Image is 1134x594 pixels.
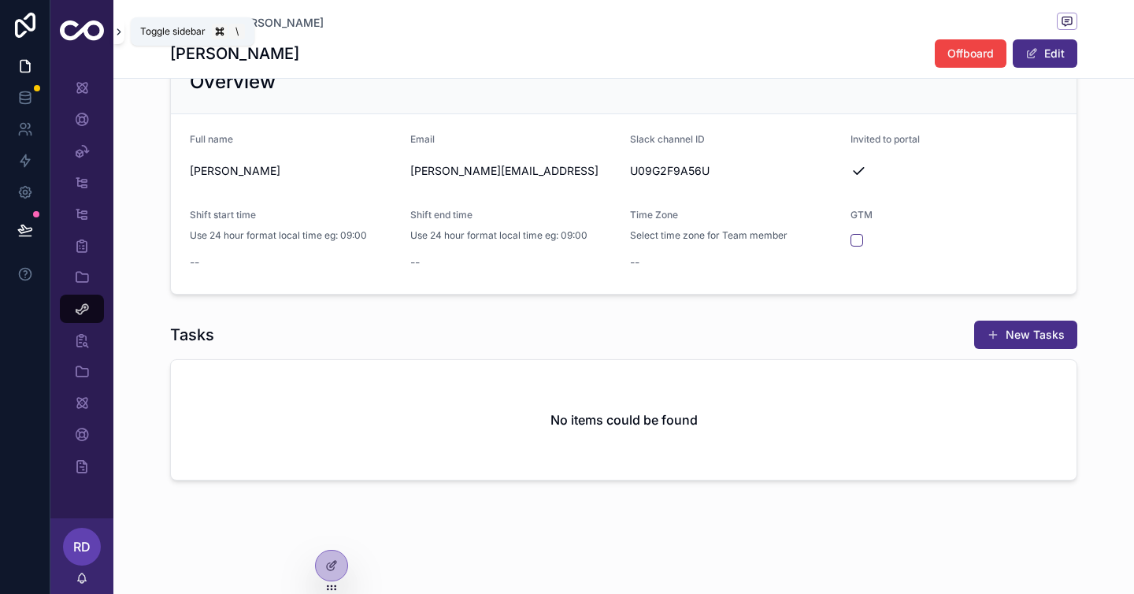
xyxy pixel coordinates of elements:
span: Slack channel ID [630,133,705,145]
span: Shift end time [410,209,472,221]
img: App logo [60,20,104,43]
div: scrollable content [50,63,113,501]
span: -- [630,254,639,270]
h1: Tasks [170,324,214,346]
button: New Tasks [974,321,1077,349]
button: Edit [1013,39,1077,68]
span: Shift start time [190,209,256,221]
span: Use 24 hour format local time eg: 09:00 [190,229,367,242]
span: \ [231,25,243,38]
span: [PERSON_NAME] [190,163,398,179]
span: Invited to portal [850,133,920,145]
span: -- [190,254,199,270]
span: GTM [850,209,873,221]
span: Team [189,15,217,31]
h1: [PERSON_NAME] [170,43,299,65]
span: Toggle sidebar [140,25,206,38]
span: Select time zone for Team member [630,229,787,242]
span: Time Zone [630,209,678,221]
span: Use 24 hour format local time eg: 09:00 [410,229,587,242]
span: Full name [190,133,233,145]
span: U09G2F9A56U [630,163,838,179]
span: Offboard [947,46,994,61]
button: Offboard [935,39,1006,68]
span: RD [73,537,91,556]
a: Team [170,15,217,31]
a: [PERSON_NAME] [233,15,324,31]
span: Email [410,133,435,145]
span: [PERSON_NAME][EMAIL_ADDRESS] [410,163,618,179]
h2: No items could be found [550,410,698,429]
h2: Overview [190,69,276,95]
span: -- [410,254,420,270]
